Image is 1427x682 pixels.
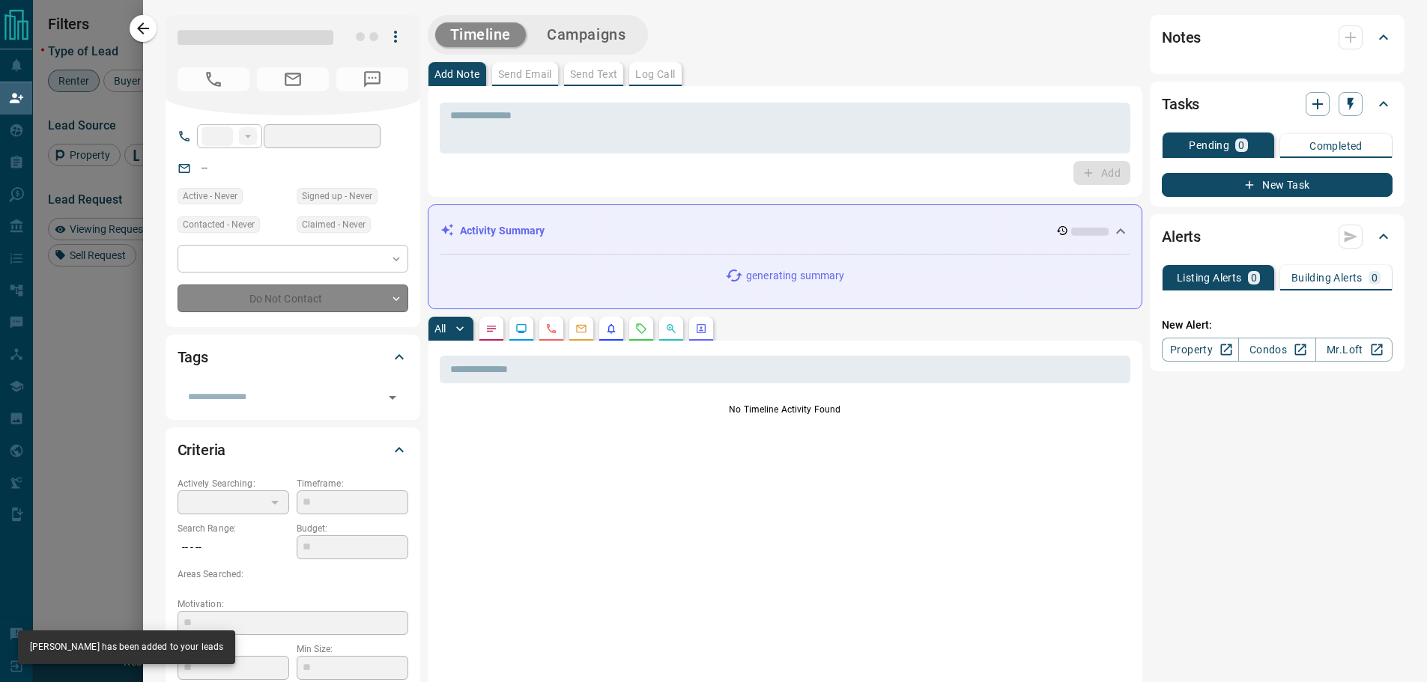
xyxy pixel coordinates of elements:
[1162,338,1239,362] a: Property
[302,217,366,232] span: Claimed - Never
[695,323,707,335] svg: Agent Actions
[297,642,408,656] p: Min Size:
[1238,338,1315,362] a: Condos
[746,268,844,284] p: generating summary
[1177,273,1242,283] p: Listing Alerts
[302,189,372,204] span: Signed up - Never
[1251,273,1257,283] p: 0
[178,438,226,462] h2: Criteria
[1162,19,1393,55] div: Notes
[434,69,480,79] p: Add Note
[178,345,208,369] h2: Tags
[178,339,408,375] div: Tags
[635,323,647,335] svg: Requests
[178,432,408,468] div: Criteria
[178,522,289,535] p: Search Range:
[1162,225,1201,249] h2: Alerts
[1162,317,1393,333] p: New Alert:
[1162,25,1201,49] h2: Notes
[665,323,677,335] svg: Opportunities
[1162,219,1393,255] div: Alerts
[532,22,640,47] button: Campaigns
[257,67,329,91] span: No Email
[202,162,207,174] a: --
[1162,86,1393,122] div: Tasks
[485,323,497,335] svg: Notes
[605,323,617,335] svg: Listing Alerts
[460,223,545,239] p: Activity Summary
[1291,273,1363,283] p: Building Alerts
[297,477,408,490] p: Timeframe:
[440,403,1131,416] p: No Timeline Activity Found
[575,323,587,335] svg: Emails
[178,567,408,581] p: Areas Searched:
[1315,338,1393,362] a: Mr.Loft
[435,22,527,47] button: Timeline
[30,635,223,660] div: [PERSON_NAME] has been added to your leads
[336,67,408,91] span: No Number
[1309,141,1363,151] p: Completed
[1238,140,1244,150] p: 0
[1372,273,1378,283] p: 0
[545,323,557,335] svg: Calls
[183,189,237,204] span: Active - Never
[1162,173,1393,197] button: New Task
[178,67,249,91] span: No Number
[1189,140,1229,150] p: Pending
[178,597,408,611] p: Motivation:
[434,323,446,334] p: All
[178,284,408,312] div: Do Not Contact
[382,387,403,408] button: Open
[440,217,1130,245] div: Activity Summary
[515,323,527,335] svg: Lead Browsing Activity
[297,522,408,535] p: Budget:
[183,217,255,232] span: Contacted - Never
[1162,92,1199,116] h2: Tasks
[178,477,289,490] p: Actively Searching:
[178,535,289,560] p: -- - --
